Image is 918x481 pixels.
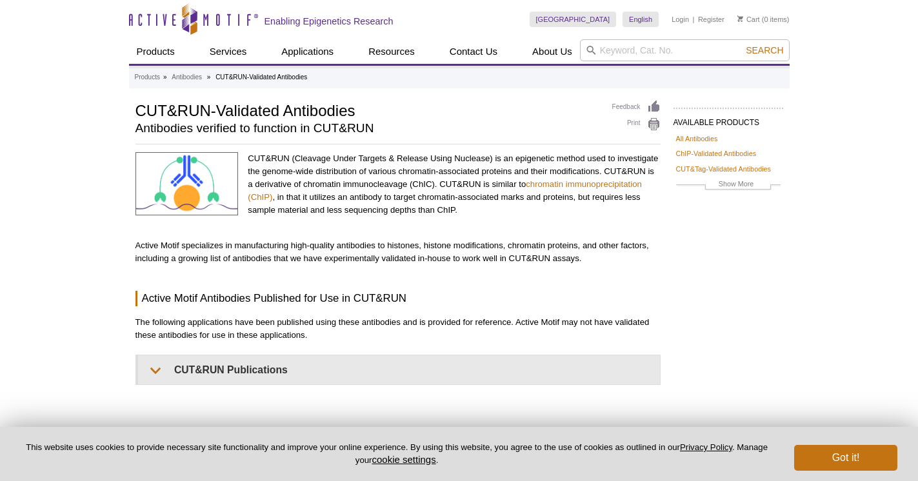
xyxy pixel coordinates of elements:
a: Register [698,15,724,24]
input: Keyword, Cat. No. [580,39,790,61]
a: Privacy Policy [680,442,732,452]
a: [GEOGRAPHIC_DATA] [530,12,617,27]
p: This website uses cookies to provide necessary site functionality and improve your online experie... [21,442,773,466]
h1: CUT&RUN-Validated Antibodies [135,100,599,119]
summary: CUT&RUN Publications [138,355,660,384]
li: » [207,74,211,81]
h3: Active Motif Antibodies Published for Use in CUT&RUN [135,291,661,306]
li: » [163,74,167,81]
a: About Us [524,39,580,64]
button: Search [742,44,787,56]
span: Search [746,45,783,55]
a: Applications [274,39,341,64]
p: CUT&RUN (Cleavage Under Targets & Release Using Nuclease) is an epigenetic method used to investi... [248,152,660,217]
h2: Antibodies verified to function in CUT&RUN [135,123,599,134]
li: CUT&RUN-Validated Antibodies [215,74,307,81]
a: Antibodies [172,72,202,83]
a: Feedback [612,100,661,114]
a: Show More [676,178,781,193]
a: ChIP-Validated Antibodies [676,148,757,159]
h2: AVAILABLE PRODUCTS [674,108,783,131]
a: CUT&Tag-Validated Antibodies [676,163,771,175]
p: The antibodies in the table below have been validated for use in our Click on the antibody name t... [135,424,661,449]
button: cookie settings [372,454,435,465]
a: Login [672,15,689,24]
img: Your Cart [737,15,743,22]
li: | [693,12,695,27]
button: Got it! [794,445,897,471]
li: (0 items) [737,12,790,27]
a: Contact Us [442,39,505,64]
h2: Enabling Epigenetics Research [264,15,394,27]
a: Products [129,39,183,64]
a: Resources [361,39,423,64]
a: All Antibodies [676,133,718,144]
a: Cart [737,15,760,24]
a: Print [612,117,661,132]
p: The following applications have been published using these antibodies and is provided for referen... [135,316,661,342]
a: Services [202,39,255,64]
a: ChIC/CUT&RUN Assay Kit [390,425,491,435]
p: Active Motif specializes in manufacturing high-quality antibodies to histones, histone modificati... [135,239,661,265]
a: Products [135,72,160,83]
a: English [623,12,659,27]
img: CUT&Tag [135,152,239,215]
